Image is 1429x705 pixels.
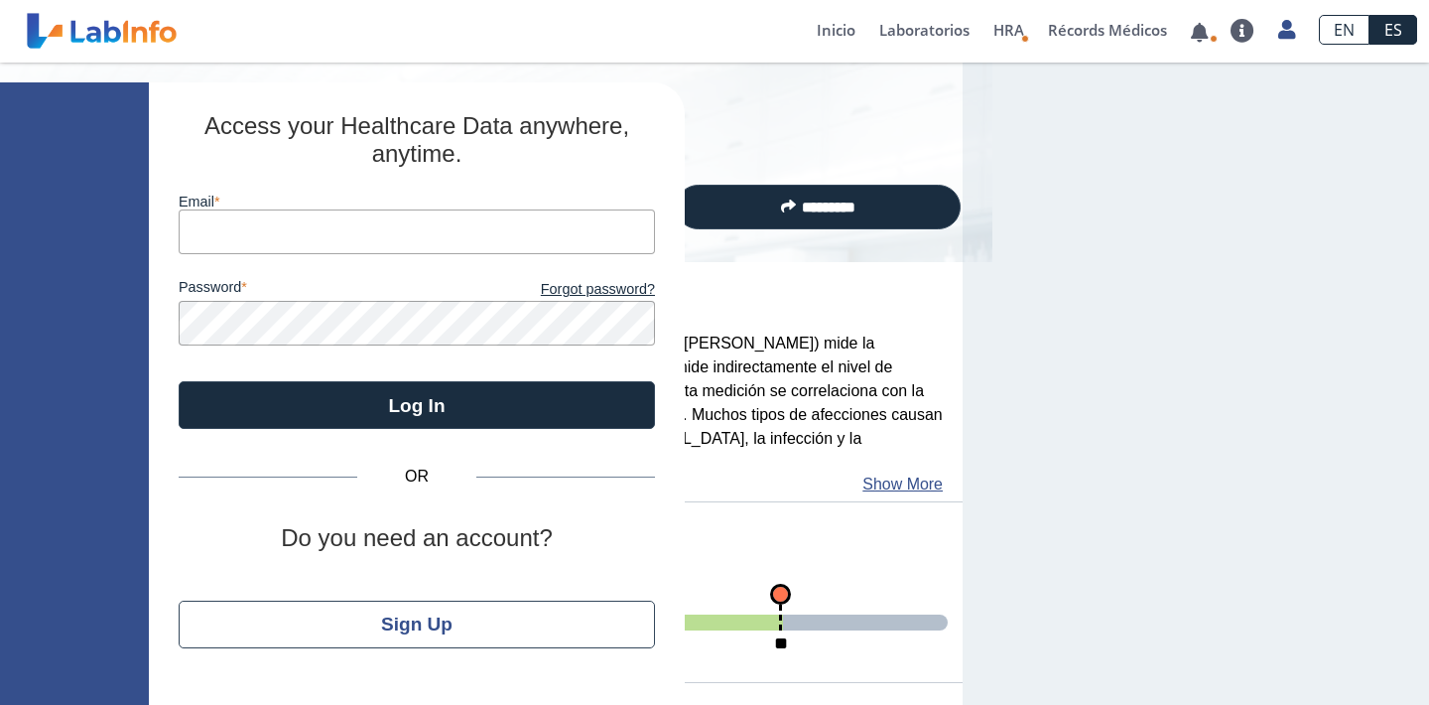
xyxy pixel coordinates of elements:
[1252,628,1407,683] iframe: Help widget launcher
[179,279,417,301] label: Password
[357,465,476,489] span: OR
[179,112,655,170] h2: Access your Healthcare Data anywhere, anytime.
[862,473,943,496] a: Show More
[179,601,655,648] button: Sign Up
[417,279,655,301] a: Forgot password?
[1369,15,1417,45] a: ES
[179,381,655,429] button: Log In
[1319,15,1369,45] a: EN
[179,194,655,210] label: Email
[179,524,655,553] h2: Do you need an account?
[993,20,1024,40] span: HRA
